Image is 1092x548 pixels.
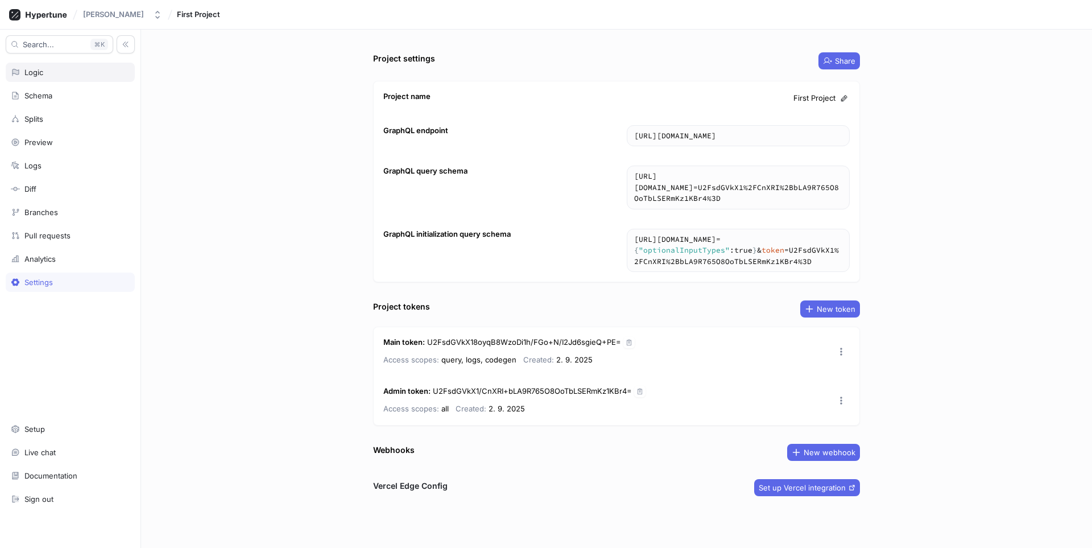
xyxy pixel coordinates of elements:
button: New webhook [787,444,860,461]
div: [PERSON_NAME] [83,10,144,19]
span: New token [817,306,855,312]
span: Share [835,57,855,64]
h3: Vercel Edge Config [373,480,448,492]
div: Settings [24,278,53,287]
div: Project name [383,91,431,102]
strong: Admin token : [383,386,431,395]
div: GraphQL initialization query schema [383,229,511,240]
div: Logs [24,161,42,170]
span: Access scopes: [383,355,439,364]
div: Live chat [24,448,56,457]
span: First Project [793,93,835,104]
div: K [90,39,108,50]
div: Project tokens [373,300,430,312]
span: Created: [523,355,554,364]
button: New token [800,300,860,318]
textarea: [URL][DOMAIN_NAME] [627,126,849,146]
div: Schema [24,91,52,100]
span: U2FsdGVkX1/CnXRI+bLA9R765O8OoTbLSERmKz1KBr4= [433,386,632,395]
div: GraphQL query schema [383,166,468,177]
p: all [383,402,449,415]
textarea: https://[DOMAIN_NAME]/schema?body={"optionalInputTypes":true}&token=U2FsdGVkX1%2FCnXRI%2BbLA9R765... [627,229,849,272]
span: Created: [456,404,486,413]
div: Preview [24,138,53,147]
div: Splits [24,114,43,123]
span: First Project [177,10,220,18]
p: query, logs, codegen [383,353,516,366]
button: Set up Vercel integration [754,479,860,496]
div: Sign out [24,495,53,504]
div: Documentation [24,471,77,480]
div: Analytics [24,254,56,263]
button: [PERSON_NAME] [78,5,167,24]
button: Search...K [6,35,113,53]
a: Documentation [6,466,135,485]
span: Set up Vercel integration [759,484,846,491]
textarea: [URL][DOMAIN_NAME] [627,166,849,209]
div: Pull requests [24,231,71,240]
div: GraphQL endpoint [383,125,448,137]
span: New webhook [804,449,855,456]
div: Setup [24,425,45,434]
span: Access scopes: [383,404,439,413]
div: Diff [24,184,36,193]
p: 2. 9. 2025 [456,402,525,415]
p: 2. 9. 2025 [523,353,593,366]
span: Search... [23,41,54,48]
div: Project settings [373,52,435,64]
button: Share [818,52,860,69]
div: Branches [24,208,58,217]
span: U2FsdGVkX18oyqB8WzoDi1h/FGo+N/I2Jd6sgieQ+PE= [427,337,621,347]
div: Logic [24,68,43,77]
div: Webhooks [373,444,415,456]
strong: Main token : [383,337,425,347]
